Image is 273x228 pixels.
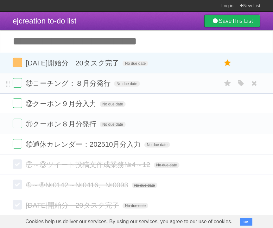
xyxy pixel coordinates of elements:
[100,101,125,107] span: No due date
[26,181,130,189] span: ①～⑥№0142～№0416、№0093
[13,17,76,25] span: ejcreation to-do list
[19,215,239,228] span: Cookies help us deliver our services. By using our services, you agree to our use of cookies.
[26,120,98,128] span: ⑪クーポン８月分発行
[26,100,98,108] span: ⑫クーポン９月分入力
[13,159,22,169] label: Done
[13,98,22,108] label: Done
[114,81,140,87] span: No due date
[13,139,22,149] label: Done
[240,218,252,226] button: OK
[123,203,148,209] span: No due date
[26,79,112,87] span: ⑬コーチング：８月分発行
[100,122,125,127] span: No due date
[26,161,152,169] span: ⑦～⑨ツイート投稿文作成業務№4～12
[13,200,22,210] label: Done
[204,15,260,27] a: SaveThis List
[144,142,170,148] span: No due date
[13,58,22,67] label: Done
[26,59,121,67] span: [DATE]開始分 20タスク完了
[132,183,157,188] span: No due date
[13,119,22,128] label: Done
[13,180,22,189] label: Done
[222,78,234,89] label: Star task
[123,61,148,66] span: No due date
[13,78,22,88] label: Done
[26,201,121,209] span: [DATE]開始分 20タスク完了
[154,162,180,168] span: No due date
[222,58,234,68] label: Star task
[26,140,142,148] span: ⑩通休カレンダー：202510月分入力
[232,18,253,24] b: This List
